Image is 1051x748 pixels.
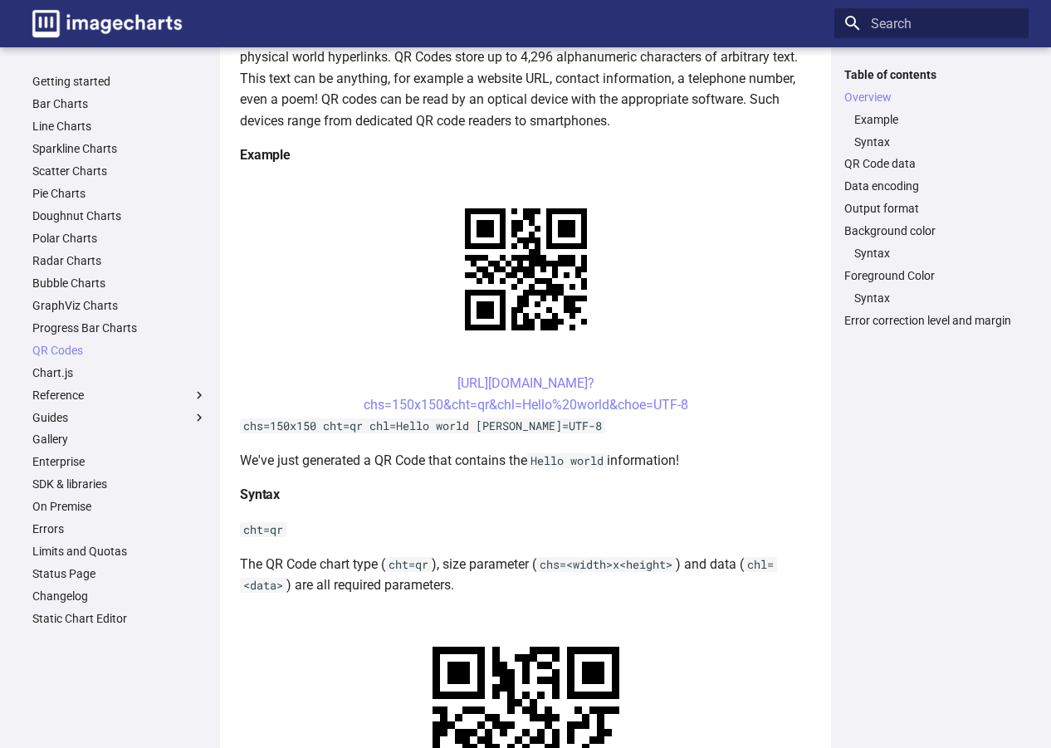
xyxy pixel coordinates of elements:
p: We've just generated a QR Code that contains the information! [240,450,811,472]
a: Line Charts [32,119,207,134]
a: Gallery [32,432,207,447]
a: Bubble Charts [32,276,207,291]
a: Errors [32,521,207,536]
a: Changelog [32,589,207,604]
code: chs=150x150 cht=qr chl=Hello world [PERSON_NAME]=UTF-8 [240,418,605,433]
code: Hello world [527,453,607,468]
a: [URL][DOMAIN_NAME]?chs=150x150&cht=qr&chl=Hello%20world&choe=UTF-8 [364,375,688,413]
a: Overview [844,90,1019,105]
a: GraphViz Charts [32,298,207,313]
code: cht=qr [240,522,286,537]
a: Scatter Charts [32,164,207,178]
a: Enterprise [32,454,207,469]
a: Data encoding [844,178,1019,193]
a: Background color [844,223,1019,238]
a: Syntax [854,291,1019,306]
a: Static Chart Editor [32,611,207,626]
nav: Foreground Color [844,291,1019,306]
a: QR Codes [32,343,207,358]
a: Sparkline Charts [32,141,207,156]
label: Table of contents [834,67,1029,82]
input: Search [834,8,1029,38]
p: The QR Code chart type ( ), size parameter ( ) and data ( ) are all required parameters. [240,554,811,596]
nav: Background color [844,246,1019,261]
a: Status Page [32,566,207,581]
a: Image-Charts documentation [26,3,188,44]
a: Pie Charts [32,186,207,201]
a: Doughnut Charts [32,208,207,223]
a: Radar Charts [32,253,207,268]
a: QR Code data [844,156,1019,171]
a: Syntax [854,134,1019,149]
a: Syntax [854,246,1019,261]
a: Example [854,112,1019,127]
code: chs=<width>x<height> [536,557,676,572]
a: Error correction level and margin [844,313,1019,328]
h4: Example [240,144,811,166]
img: chart [436,179,616,359]
img: logo [32,10,182,37]
label: Guides [32,410,207,425]
h4: Syntax [240,484,811,506]
a: Polar Charts [32,231,207,246]
a: Foreground Color [844,268,1019,283]
a: Chart.js [32,365,207,380]
a: On Premise [32,499,207,514]
a: Limits and Quotas [32,544,207,559]
a: Progress Bar Charts [32,320,207,335]
a: Output format [844,201,1019,216]
a: SDK & libraries [32,477,207,491]
nav: Table of contents [834,67,1029,329]
a: Bar Charts [32,96,207,111]
p: QR codes are a popular type of two-dimensional barcode. They are also known as hardlinks or physi... [240,25,811,131]
label: Reference [32,388,207,403]
code: cht=qr [385,557,432,572]
a: Getting started [32,74,207,89]
nav: Overview [844,112,1019,149]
